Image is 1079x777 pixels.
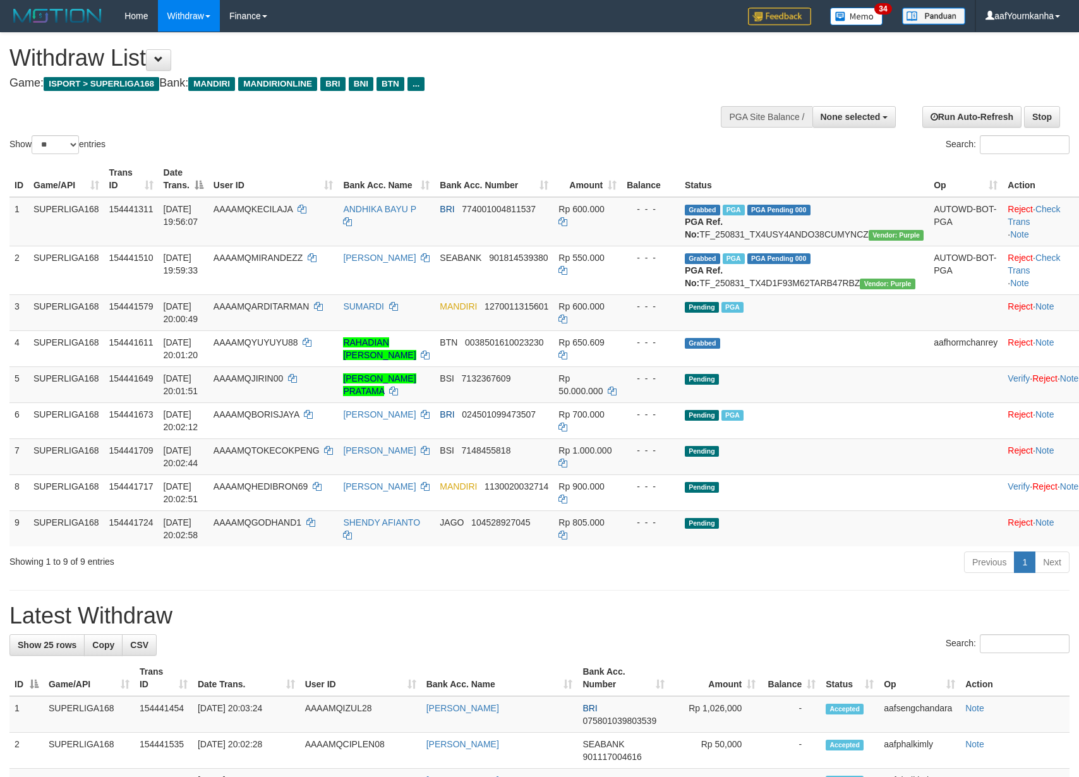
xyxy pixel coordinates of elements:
th: Amount: activate to sort column ascending [670,660,761,696]
label: Search: [946,634,1070,653]
a: ANDHIKA BAYU P [343,204,416,214]
span: Marked by aafsoumeymey [721,302,744,313]
span: 154441579 [109,301,154,311]
th: Op: activate to sort column ascending [929,161,1003,197]
a: Reject [1008,301,1033,311]
span: Rp 805.000 [558,517,604,527]
a: [PERSON_NAME] [343,253,416,263]
span: JAGO [440,517,464,527]
img: panduan.png [902,8,965,25]
div: Showing 1 to 9 of 9 entries [9,550,440,568]
span: Grabbed [685,253,720,264]
div: - - - [627,203,675,215]
a: Note [1060,373,1079,383]
span: MANDIRI [188,77,235,91]
td: TF_250831_TX4D1F93M62TARB47RBZ [680,246,929,294]
span: Marked by aafsengchandara [723,205,745,215]
span: None selected [821,112,881,122]
select: Showentries [32,135,79,154]
td: 8 [9,474,28,510]
span: 154441709 [109,445,154,455]
td: 1 [9,197,28,246]
td: SUPERLIGA168 [28,510,104,546]
th: Game/API: activate to sort column ascending [44,660,135,696]
span: [DATE] 20:02:51 [164,481,198,504]
span: 154441649 [109,373,154,383]
td: SUPERLIGA168 [28,474,104,510]
span: Pending [685,482,719,493]
span: Copy 7132367609 to clipboard [462,373,511,383]
th: Game/API: activate to sort column ascending [28,161,104,197]
td: TF_250831_TX4USY4ANDO38CUMYNCZ [680,197,929,246]
td: [DATE] 20:03:24 [193,696,300,733]
span: BSI [440,373,454,383]
span: Pending [685,374,719,385]
a: Note [1060,481,1079,491]
td: Rp 1,026,000 [670,696,761,733]
h1: Withdraw List [9,45,707,71]
a: [PERSON_NAME] [426,703,499,713]
td: AUTOWD-BOT-PGA [929,246,1003,294]
th: Date Trans.: activate to sort column ascending [193,660,300,696]
a: Note [1035,445,1054,455]
th: User ID: activate to sort column ascending [208,161,339,197]
a: Reject [1008,253,1033,263]
span: Accepted [826,704,864,714]
span: 154441510 [109,253,154,263]
a: Reject [1008,517,1033,527]
span: Grabbed [685,205,720,215]
span: CSV [130,640,148,650]
span: Pending [685,302,719,313]
a: Copy [84,634,123,656]
label: Search: [946,135,1070,154]
span: 154441311 [109,204,154,214]
a: Reject [1032,373,1058,383]
a: Note [1010,229,1029,239]
th: Status [680,161,929,197]
a: [PERSON_NAME] [343,445,416,455]
td: SUPERLIGA168 [28,366,104,402]
th: Trans ID: activate to sort column ascending [135,660,193,696]
td: 1 [9,696,44,733]
td: SUPERLIGA168 [28,438,104,474]
span: PGA Pending [747,253,811,264]
span: Rp 650.609 [558,337,604,347]
span: [DATE] 19:59:33 [164,253,198,275]
th: User ID: activate to sort column ascending [300,660,421,696]
a: [PERSON_NAME] PRATAMA [343,373,416,396]
a: [PERSON_NAME] [343,481,416,491]
span: Accepted [826,740,864,750]
div: - - - [627,300,675,313]
img: MOTION_logo.png [9,6,105,25]
span: Copy [92,640,114,650]
span: SEABANK [440,253,481,263]
span: Rp 600.000 [558,204,604,214]
a: Note [965,703,984,713]
th: Bank Acc. Number: activate to sort column ascending [435,161,553,197]
span: [DATE] 20:00:49 [164,301,198,324]
td: - [761,696,821,733]
div: PGA Site Balance / [721,106,812,128]
span: [DATE] 20:01:51 [164,373,198,396]
span: MANDIRI [440,481,477,491]
span: Copy 0038501610023230 to clipboard [465,337,544,347]
span: [DATE] 19:56:07 [164,204,198,227]
a: [PERSON_NAME] [426,739,499,749]
span: AAAAMQYUYUYU88 [214,337,298,347]
th: Balance [622,161,680,197]
span: [DATE] 20:02:12 [164,409,198,432]
a: Check Trans [1008,253,1060,275]
a: [PERSON_NAME] [343,409,416,419]
span: AAAAMQMIRANDEZZ [214,253,303,263]
label: Show entries [9,135,105,154]
span: BSI [440,445,454,455]
a: Show 25 rows [9,634,85,656]
span: AAAAMQGODHAND1 [214,517,301,527]
td: 2 [9,246,28,294]
a: Reject [1008,204,1033,214]
th: ID [9,161,28,197]
th: Bank Acc. Number: activate to sort column ascending [577,660,670,696]
div: - - - [627,372,675,385]
a: Reject [1032,481,1058,491]
span: AAAAMQKECILAJA [214,204,292,214]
